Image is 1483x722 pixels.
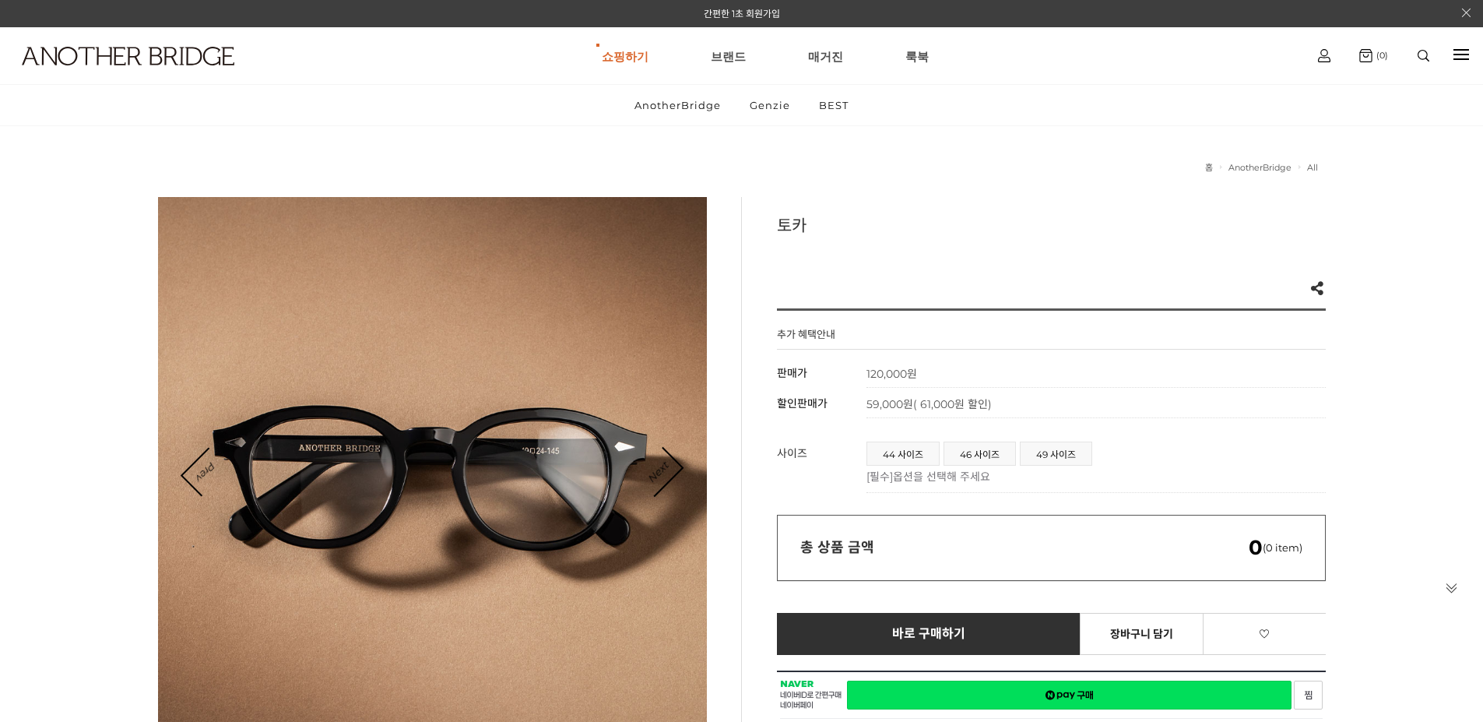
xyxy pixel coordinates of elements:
a: Prev [183,448,230,495]
h4: 추가 혜택안내 [777,326,835,349]
a: All [1307,162,1318,173]
a: logo [8,47,230,104]
strong: 120,000원 [866,367,917,381]
span: 할인판매가 [777,396,828,410]
li: 49 사이즈 [1020,442,1092,466]
p: [필수] [866,468,1318,484]
a: Genzie [736,85,803,125]
a: AnotherBridge [1228,162,1291,173]
a: 46 사이즈 [944,442,1015,465]
a: 간편한 1초 회원가입 [704,8,780,19]
img: cart [1318,49,1330,62]
a: 새창 [847,681,1291,710]
a: 룩북 [905,28,929,84]
li: 44 사이즈 [866,442,940,466]
img: search [1418,50,1429,62]
span: ( 61,000원 할인) [913,397,992,411]
a: 장바구니 담기 [1080,613,1204,655]
a: BEST [806,85,862,125]
a: (0) [1359,49,1388,62]
span: (0 item) [1249,541,1302,554]
a: 홈 [1205,162,1213,173]
a: 브랜드 [711,28,746,84]
a: 쇼핑하기 [602,28,648,84]
a: 44 사이즈 [867,442,939,465]
strong: 총 상품 금액 [800,539,874,556]
a: AnotherBridge [621,85,734,125]
span: 옵션을 선택해 주세요 [893,470,990,484]
img: logo [22,47,234,65]
img: cart [1359,49,1372,62]
a: 49 사이즈 [1021,442,1091,465]
a: 바로 구매하기 [777,613,1081,655]
a: 새창 [1294,681,1323,710]
a: 매거진 [808,28,843,84]
a: Next [634,448,682,496]
em: 0 [1249,535,1263,560]
span: 59,000원 [866,397,992,411]
li: 46 사이즈 [944,442,1016,466]
span: 바로 구매하기 [892,627,966,641]
th: 사이즈 [777,434,866,493]
h3: 토카 [777,213,1326,236]
span: 판매가 [777,366,807,380]
span: (0) [1372,50,1388,61]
